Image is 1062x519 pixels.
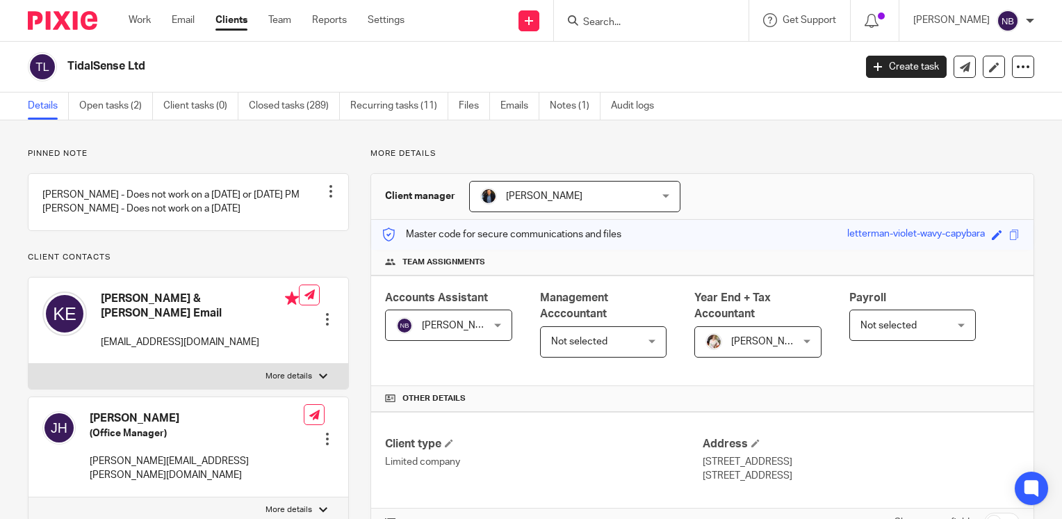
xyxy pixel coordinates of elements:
[847,227,985,243] div: letterman-violet-wavy-capybara
[997,10,1019,32] img: svg%3E
[42,292,87,336] img: svg%3E
[385,292,488,303] span: Accounts Assistant
[265,504,312,516] p: More details
[422,321,498,330] span: [PERSON_NAME]
[249,93,340,120] a: Closed tasks (289)
[101,292,299,321] h4: [PERSON_NAME] & [PERSON_NAME] Email
[849,292,886,303] span: Payroll
[285,292,299,305] i: Primary
[129,13,151,27] a: Work
[705,333,722,350] img: Kayleigh%20Henson.jpeg
[90,454,304,483] p: [PERSON_NAME][EMAIL_ADDRESS][PERSON_NAME][DOMAIN_NAME]
[28,52,57,81] img: svg%3E
[312,13,347,27] a: Reports
[611,93,664,120] a: Audit logs
[385,455,702,469] p: Limited company
[866,56,947,78] a: Create task
[459,93,490,120] a: Files
[402,393,466,404] span: Other details
[28,148,349,159] p: Pinned note
[703,469,1020,483] p: [STREET_ADDRESS]
[368,13,405,27] a: Settings
[385,189,455,203] h3: Client manager
[402,257,485,268] span: Team assignments
[163,93,238,120] a: Client tasks (0)
[382,227,621,241] p: Master code for secure communications and files
[694,292,771,319] span: Year End + Tax Accountant
[703,455,1020,469] p: [STREET_ADDRESS]
[396,317,413,334] img: svg%3E
[101,335,299,349] p: [EMAIL_ADDRESS][DOMAIN_NAME]
[540,292,608,319] span: Management Acccountant
[90,411,304,426] h4: [PERSON_NAME]
[480,188,497,205] img: martin-hickman.jpg
[731,337,808,346] span: [PERSON_NAME]
[582,17,707,29] input: Search
[67,59,689,74] h2: TidalSense Ltd
[385,437,702,452] h4: Client type
[28,93,69,120] a: Details
[550,93,601,120] a: Notes (1)
[500,93,539,120] a: Emails
[350,93,448,120] a: Recurring tasks (11)
[265,371,312,382] p: More details
[913,13,990,27] p: [PERSON_NAME]
[28,252,349,263] p: Client contacts
[172,13,195,27] a: Email
[90,426,304,440] h5: (Office Manager)
[79,93,153,120] a: Open tasks (2)
[215,13,247,27] a: Clients
[268,13,291,27] a: Team
[28,11,97,30] img: Pixie
[551,337,607,346] span: Not selected
[42,411,76,445] img: svg%3E
[703,437,1020,452] h4: Address
[506,191,582,201] span: [PERSON_NAME]
[370,148,1034,159] p: More details
[783,15,836,25] span: Get Support
[860,321,917,330] span: Not selected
